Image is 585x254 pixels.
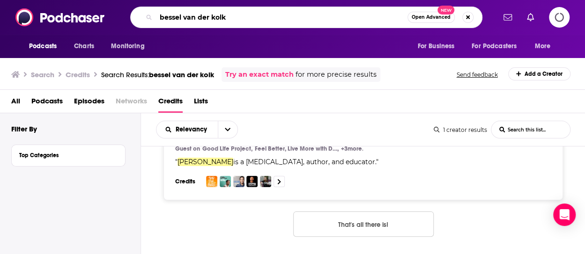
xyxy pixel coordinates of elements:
[454,67,501,82] button: Send feedback
[31,70,54,79] h3: Search
[296,69,377,80] span: for more precise results
[500,9,516,25] a: Show notifications dropdown
[437,6,454,15] span: New
[411,37,466,55] button: open menu
[74,40,94,53] span: Charts
[175,158,378,166] span: " "
[260,176,271,187] img: For The Love With Jen Hatmaker Podcast
[202,145,252,152] h4: Good Life Project,
[472,40,517,53] span: For Podcasters
[19,152,111,159] div: Top Categories
[412,15,451,20] span: Open Advanced
[156,121,238,138] h2: Choose List sort
[31,94,63,113] a: Podcasts
[508,67,571,80] a: Add a Creator
[178,158,233,166] span: [PERSON_NAME]
[220,176,231,187] img: Feel Better, Live More with Dr Rangan Chatterjee
[434,126,487,133] div: 1 creator results
[11,124,37,133] h2: Filter By
[549,7,570,28] span: Logging in
[66,70,90,79] h3: Credits
[22,37,69,55] button: open menu
[466,37,530,55] button: open menu
[341,145,363,152] a: +3more.
[130,7,482,28] div: Search podcasts, credits, & more...
[29,40,57,53] span: Podcasts
[104,37,156,55] button: open menu
[407,12,455,23] button: Open AdvancedNew
[246,176,258,187] img: The Diary Of A CEO with Steven Bartlett
[233,158,376,166] span: is a [MEDICAL_DATA], author, and educator.
[101,70,214,79] div: Search Results:
[218,121,237,138] button: open menu
[255,145,339,152] h4: Feel Better, Live More with D…,
[101,70,214,79] a: Search Results:bessel van der kolk
[553,203,576,226] div: Open Intercom Messenger
[175,178,199,185] h3: Credits
[156,126,218,133] button: open menu
[417,40,454,53] span: For Business
[158,94,183,113] a: Credits
[111,40,144,53] span: Monitoring
[156,10,407,25] input: Search podcasts, credits, & more...
[15,8,105,26] img: Podchaser - Follow, Share and Rate Podcasts
[528,37,563,55] button: open menu
[523,9,538,25] a: Show notifications dropdown
[202,145,252,152] a: Good Life Project
[68,37,100,55] a: Charts
[194,94,208,113] a: Lists
[149,70,214,79] span: bessel van der kolk
[176,126,210,133] span: Relevancy
[175,145,200,152] h4: Guest on
[74,94,104,113] a: Episodes
[293,211,434,237] button: Nothing here.
[19,149,118,160] button: Top Categories
[255,145,339,152] a: Feel Better, Live More with Dr Rangan Chatterjee
[116,94,147,113] span: Networks
[233,176,244,187] img: Chasing Life
[11,94,20,113] a: All
[206,176,217,187] img: Good Life Project
[225,69,294,80] a: Try an exact match
[535,40,551,53] span: More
